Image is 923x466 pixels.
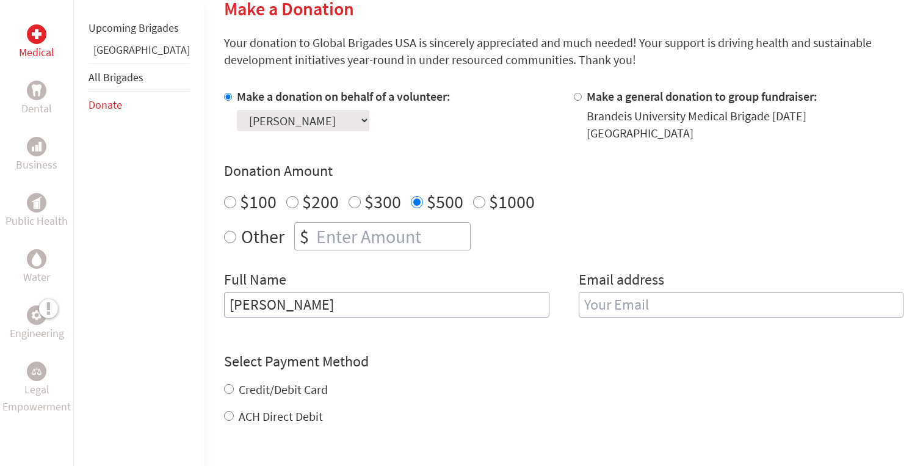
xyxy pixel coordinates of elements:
[27,137,46,156] div: Business
[16,137,57,173] a: BusinessBusiness
[32,310,42,320] img: Engineering
[224,292,549,318] input: Enter Full Name
[364,190,401,213] label: $300
[489,190,535,213] label: $1000
[32,84,42,96] img: Dental
[2,362,71,415] a: Legal EmpowermentLegal Empowerment
[5,213,68,230] p: Public Health
[93,43,190,57] a: [GEOGRAPHIC_DATA]
[241,222,284,250] label: Other
[21,81,52,117] a: DentalDental
[27,24,46,44] div: Medical
[224,352,903,371] h4: Select Payment Method
[10,325,64,342] p: Engineering
[19,44,54,61] p: Medical
[5,193,68,230] a: Public HealthPublic Health
[89,15,190,42] li: Upcoming Brigades
[89,64,190,92] li: All Brigades
[27,305,46,325] div: Engineering
[32,142,42,151] img: Business
[27,362,46,381] div: Legal Empowerment
[302,190,339,213] label: $200
[32,197,42,209] img: Public Health
[224,161,903,181] h4: Donation Amount
[16,156,57,173] p: Business
[237,89,451,104] label: Make a donation on behalf of a volunteer:
[587,89,817,104] label: Make a general donation to group fundraiser:
[21,100,52,117] p: Dental
[314,223,470,250] input: Enter Amount
[23,249,50,286] a: WaterWater
[89,42,190,64] li: Belize
[587,107,904,142] div: Brandeis University Medical Brigade [DATE] [GEOGRAPHIC_DATA]
[32,29,42,39] img: Medical
[89,92,190,118] li: Donate
[224,34,903,68] p: Your donation to Global Brigades USA is sincerely appreciated and much needed! Your support is dr...
[239,409,323,424] label: ACH Direct Debit
[19,24,54,61] a: MedicalMedical
[427,190,463,213] label: $500
[32,368,42,375] img: Legal Empowerment
[32,252,42,266] img: Water
[10,305,64,342] a: EngineeringEngineering
[239,382,328,397] label: Credit/Debit Card
[579,270,664,292] label: Email address
[579,292,904,318] input: Your Email
[89,70,143,84] a: All Brigades
[27,249,46,269] div: Water
[224,270,286,292] label: Full Name
[89,98,122,112] a: Donate
[295,223,314,250] div: $
[2,381,71,415] p: Legal Empowerment
[240,190,277,213] label: $100
[27,193,46,213] div: Public Health
[89,21,179,35] a: Upcoming Brigades
[27,81,46,100] div: Dental
[23,269,50,286] p: Water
